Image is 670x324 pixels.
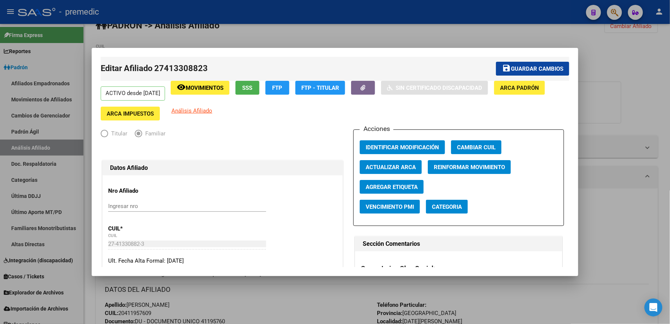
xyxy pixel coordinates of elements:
[500,85,539,91] span: ARCA Padrón
[265,81,289,95] button: FTP
[511,65,563,72] span: Guardar cambios
[363,239,555,248] h1: Sección Comentarios
[142,129,165,138] span: Familiar
[235,81,259,95] button: SSS
[110,163,335,172] h1: Datos Afiliado
[428,160,511,174] button: Reinformar Movimiento
[361,263,557,273] h3: Comentarios Obra Social:
[366,164,416,171] span: Actualizar ARCA
[295,81,345,95] button: FTP - Titular
[360,124,393,134] h3: Acciones
[108,129,127,138] span: Titular
[177,83,186,92] mat-icon: remove_red_eye
[101,86,165,101] p: ACTIVO desde [DATE]
[107,110,154,117] span: ARCA Impuestos
[494,81,545,95] button: ARCA Padrón
[186,85,223,91] span: Movimientos
[171,107,212,114] span: Análisis Afiliado
[171,81,229,95] button: Movimientos
[108,257,337,265] div: Ult. Fecha Alta Formal: [DATE]
[108,187,177,195] p: Nro Afiliado
[381,81,488,95] button: Sin Certificado Discapacidad
[457,144,496,151] span: Cambiar CUIL
[108,224,177,233] p: CUIL
[434,164,505,171] span: Reinformar Movimiento
[645,299,663,317] div: Open Intercom Messenger
[360,140,445,154] button: Identificar Modificación
[360,180,424,194] button: Agregar Etiqueta
[496,62,569,76] button: Guardar cambios
[366,144,439,151] span: Identificar Modificación
[301,85,339,91] span: FTP - Titular
[451,140,502,154] button: Cambiar CUIL
[360,200,420,214] button: Vencimiento PMI
[360,160,422,174] button: Actualizar ARCA
[101,64,208,73] span: Editar Afiliado 27413308823
[432,204,462,210] span: Categoria
[426,200,468,214] button: Categoria
[101,132,173,138] mat-radio-group: Elija una opción
[502,64,511,73] mat-icon: save
[101,107,160,120] button: ARCA Impuestos
[272,85,283,91] span: FTP
[396,85,482,91] span: Sin Certificado Discapacidad
[243,85,253,91] span: SSS
[366,184,418,190] span: Agregar Etiqueta
[366,204,414,210] span: Vencimiento PMI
